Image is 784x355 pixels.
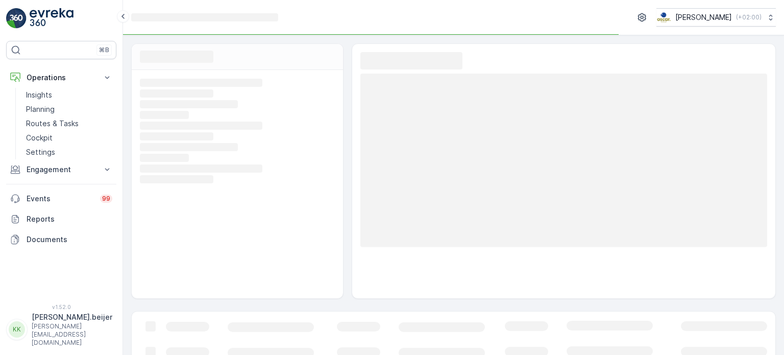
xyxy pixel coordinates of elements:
[22,102,116,116] a: Planning
[6,209,116,229] a: Reports
[9,321,25,338] div: KK
[22,145,116,159] a: Settings
[32,312,112,322] p: [PERSON_NAME].beijer
[26,104,55,114] p: Planning
[30,8,73,29] img: logo_light-DOdMpM7g.png
[27,73,96,83] p: Operations
[26,133,53,143] p: Cockpit
[6,229,116,250] a: Documents
[26,147,55,157] p: Settings
[102,195,110,203] p: 99
[675,12,732,22] p: [PERSON_NAME]
[27,194,94,204] p: Events
[22,116,116,131] a: Routes & Tasks
[6,67,116,88] button: Operations
[99,46,109,54] p: ⌘B
[6,159,116,180] button: Engagement
[26,90,52,100] p: Insights
[6,8,27,29] img: logo
[27,214,112,224] p: Reports
[27,234,112,245] p: Documents
[22,131,116,145] a: Cockpit
[6,188,116,209] a: Events99
[656,8,776,27] button: [PERSON_NAME](+02:00)
[26,119,79,129] p: Routes & Tasks
[656,12,671,23] img: basis-logo_rgb2x.png
[27,164,96,175] p: Engagement
[736,13,762,21] p: ( +02:00 )
[6,312,116,347] button: KK[PERSON_NAME].beijer[PERSON_NAME][EMAIL_ADDRESS][DOMAIN_NAME]
[32,322,112,347] p: [PERSON_NAME][EMAIL_ADDRESS][DOMAIN_NAME]
[6,304,116,310] span: v 1.52.0
[22,88,116,102] a: Insights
